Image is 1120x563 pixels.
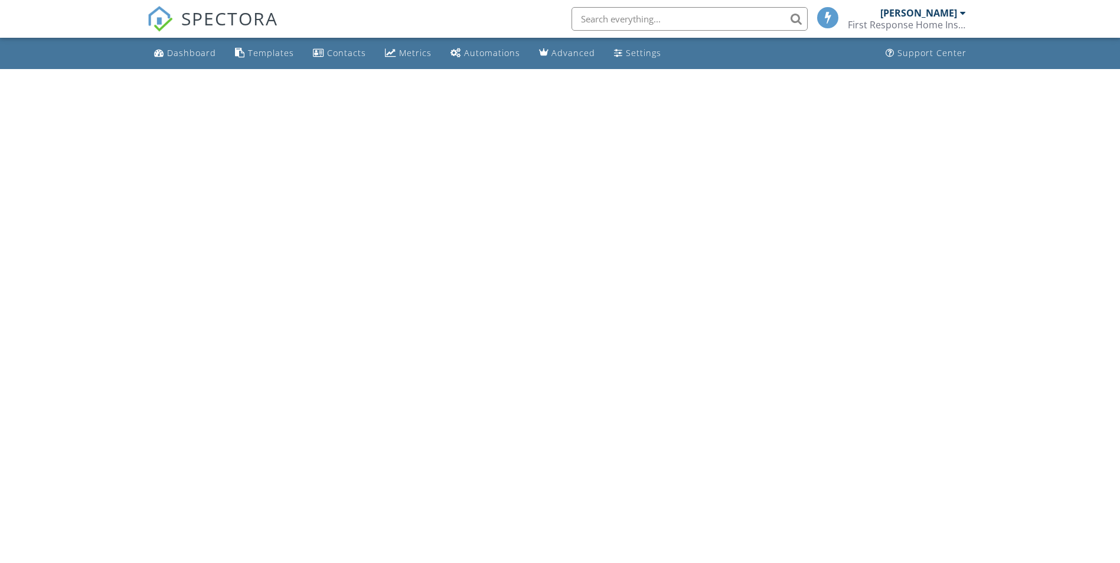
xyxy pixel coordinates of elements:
[446,42,525,64] a: Automations (Basic)
[464,47,520,58] div: Automations
[327,47,366,58] div: Contacts
[897,47,966,58] div: Support Center
[551,47,595,58] div: Advanced
[380,42,436,64] a: Metrics
[881,42,971,64] a: Support Center
[572,7,808,31] input: Search everything...
[147,16,278,41] a: SPECTORA
[181,6,278,31] span: SPECTORA
[848,19,966,31] div: First Response Home Inspections
[880,7,957,19] div: [PERSON_NAME]
[534,42,600,64] a: Advanced
[399,47,432,58] div: Metrics
[149,42,221,64] a: Dashboard
[147,6,173,32] img: The Best Home Inspection Software - Spectora
[308,42,371,64] a: Contacts
[230,42,299,64] a: Templates
[626,47,661,58] div: Settings
[167,47,216,58] div: Dashboard
[609,42,666,64] a: Settings
[248,47,294,58] div: Templates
